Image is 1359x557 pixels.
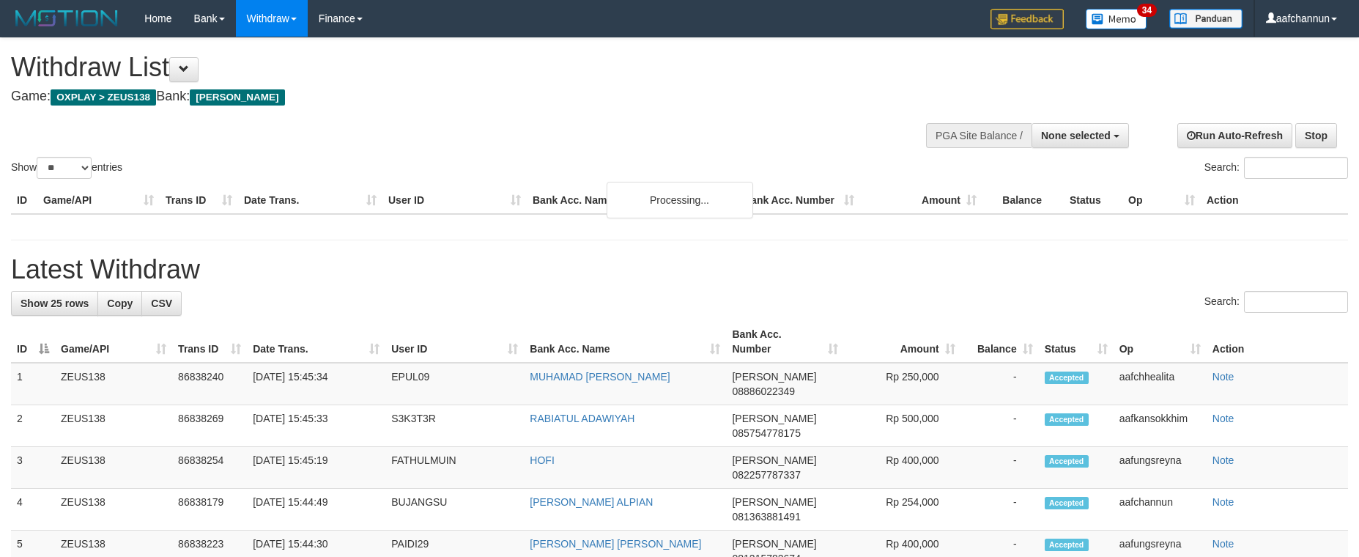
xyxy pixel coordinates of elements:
td: 86838240 [172,363,247,405]
div: Processing... [607,182,753,218]
td: 2 [11,405,55,447]
a: Show 25 rows [11,291,98,316]
td: 1 [11,363,55,405]
label: Search: [1204,157,1348,179]
th: User ID: activate to sort column ascending [385,321,524,363]
th: Date Trans. [238,187,382,214]
th: Balance [982,187,1064,214]
th: ID [11,187,37,214]
label: Show entries [11,157,122,179]
span: Accepted [1045,455,1089,468]
td: [DATE] 15:44:49 [247,489,385,531]
a: Run Auto-Refresh [1177,123,1292,148]
th: Status: activate to sort column ascending [1039,321,1114,363]
th: Amount [860,187,982,214]
select: Showentries [37,157,92,179]
span: Copy 085754778175 to clipboard [732,427,800,439]
th: Trans ID [160,187,238,214]
td: [DATE] 15:45:34 [247,363,385,405]
th: Op [1122,187,1201,214]
td: FATHULMUIN [385,447,524,489]
span: Copy 08886022349 to clipboard [732,386,795,397]
td: aafchhealita [1114,363,1207,405]
span: None selected [1041,130,1111,141]
div: PGA Site Balance / [926,123,1032,148]
td: aafungsreyna [1114,447,1207,489]
span: [PERSON_NAME] [732,371,816,383]
a: MUHAMAD [PERSON_NAME] [530,371,670,383]
span: [PERSON_NAME] [732,454,816,466]
span: Accepted [1045,413,1089,426]
input: Search: [1244,291,1348,313]
span: CSV [151,298,172,309]
td: aafchannun [1114,489,1207,531]
th: Bank Acc. Name: activate to sort column ascending [524,321,726,363]
h1: Withdraw List [11,53,892,82]
span: OXPLAY > ZEUS138 [51,89,156,106]
th: Action [1201,187,1348,214]
a: [PERSON_NAME] ALPIAN [530,496,653,508]
td: aafkansokkhim [1114,405,1207,447]
a: Note [1212,538,1234,550]
a: HOFI [530,454,554,466]
th: Trans ID: activate to sort column ascending [172,321,247,363]
a: CSV [141,291,182,316]
a: Note [1212,371,1234,383]
span: Copy 081363881491 to clipboard [732,511,800,523]
th: Action [1207,321,1348,363]
td: Rp 254,000 [844,489,961,531]
th: Date Trans.: activate to sort column ascending [247,321,385,363]
span: 34 [1137,4,1157,17]
span: [PERSON_NAME] [732,496,816,508]
td: ZEUS138 [55,447,172,489]
span: [PERSON_NAME] [190,89,284,106]
th: Bank Acc. Number: activate to sort column ascending [726,321,843,363]
td: - [961,489,1039,531]
td: EPUL09 [385,363,524,405]
a: Note [1212,496,1234,508]
th: Game/API: activate to sort column ascending [55,321,172,363]
a: Stop [1295,123,1337,148]
a: RABIATUL ADAWIYAH [530,413,634,424]
img: Feedback.jpg [990,9,1064,29]
img: panduan.png [1169,9,1243,29]
th: Op: activate to sort column ascending [1114,321,1207,363]
span: Copy 082257787337 to clipboard [732,469,800,481]
span: Accepted [1045,497,1089,509]
a: Note [1212,413,1234,424]
th: Bank Acc. Name [527,187,738,214]
td: Rp 250,000 [844,363,961,405]
td: ZEUS138 [55,363,172,405]
td: BUJANGSU [385,489,524,531]
td: [DATE] 15:45:19 [247,447,385,489]
img: Button%20Memo.svg [1086,9,1147,29]
td: Rp 500,000 [844,405,961,447]
td: 3 [11,447,55,489]
a: Copy [97,291,142,316]
td: ZEUS138 [55,489,172,531]
th: ID: activate to sort column descending [11,321,55,363]
td: S3K3T3R [385,405,524,447]
th: Bank Acc. Number [738,187,860,214]
label: Search: [1204,291,1348,313]
a: [PERSON_NAME] [PERSON_NAME] [530,538,701,550]
td: [DATE] 15:45:33 [247,405,385,447]
h4: Game: Bank: [11,89,892,104]
th: Game/API [37,187,160,214]
a: Note [1212,454,1234,466]
td: - [961,447,1039,489]
td: 86838269 [172,405,247,447]
button: None selected [1032,123,1129,148]
th: User ID [382,187,527,214]
th: Amount: activate to sort column ascending [844,321,961,363]
td: 86838254 [172,447,247,489]
td: Rp 400,000 [844,447,961,489]
td: 86838179 [172,489,247,531]
input: Search: [1244,157,1348,179]
span: [PERSON_NAME] [732,413,816,424]
span: Copy [107,298,133,309]
img: MOTION_logo.png [11,7,122,29]
span: Show 25 rows [21,298,89,309]
td: - [961,363,1039,405]
span: Accepted [1045,539,1089,551]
